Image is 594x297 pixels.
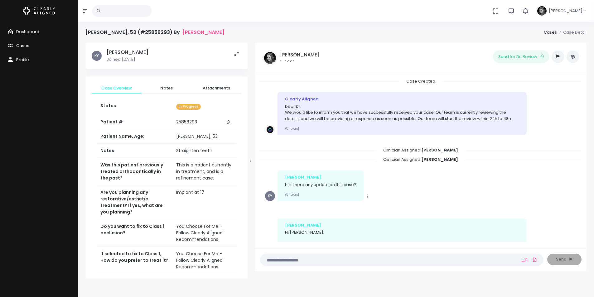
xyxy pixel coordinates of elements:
th: If selected to fix to Class 1, How do you prefer to treat it? [97,247,172,274]
td: You Choose For Me - Follow Clearly Aligned Recommendations [172,247,236,274]
a: [PERSON_NAME] [182,29,225,35]
button: Send for Dr. Review [493,50,549,63]
small: Clinician [280,59,319,64]
th: Was this patient previously treated orthodontically in the past? [97,158,172,185]
th: Patient # [97,115,172,129]
th: Status [97,99,172,115]
span: Attachments [196,85,236,91]
th: Do you want to fix to Class 1 occlusion? [97,219,172,247]
span: KY [265,191,275,201]
a: Cases [544,29,557,35]
div: [PERSON_NAME] [285,222,519,228]
li: Case Detail [557,29,587,36]
td: This is a patient currently in treatment, and is a refinement case. [172,158,236,185]
img: Header Avatar [536,5,548,17]
span: Notes [147,85,186,91]
th: Are you planning any restorative/esthetic treatment? If yes, what are you planning? [97,185,172,219]
h5: [PERSON_NAME] [107,49,148,55]
td: [PERSON_NAME], 53 [172,129,236,144]
th: Patient Name, Age: [97,129,172,144]
div: scrollable content [85,43,248,278]
span: Clinician Assigned: [376,155,466,164]
b: [PERSON_NAME] [421,147,458,153]
td: Implant at 17 [172,185,236,219]
small: [DATE] [285,127,299,131]
div: scrollable content [260,78,582,242]
span: KY [92,51,102,61]
span: Profile [16,57,29,63]
h4: [PERSON_NAME], 53 (#25858293) By [85,29,225,35]
span: Dashboard [16,29,39,35]
small: [DATE] [285,193,299,197]
div: [PERSON_NAME] [285,174,356,180]
td: 25858293 [172,115,236,129]
span: In Progress [176,104,201,110]
h5: [PERSON_NAME] [280,52,319,58]
td: Straighten teeth [172,144,236,158]
span: Case Overview [97,85,137,91]
p: Joined [DATE] [107,56,148,63]
b: [PERSON_NAME] [421,156,458,162]
p: hi is there any update on this case? [285,182,356,188]
img: Logo Horizontal [23,4,55,17]
span: [PERSON_NAME] [549,8,582,14]
a: Add Loom Video [520,257,529,262]
span: Case Created [399,76,443,86]
a: Add Files [531,254,538,265]
td: You Choose For Me - Follow Clearly Aligned Recommendations [172,219,236,247]
p: Dear Dr. We would like to inform you that we have successfully received your case. Our team is cu... [285,103,519,122]
span: Cases [16,43,29,49]
th: Notes [97,144,172,158]
span: Clinician Assigned: [376,145,466,155]
p: Hi [PERSON_NAME], We are currently working on this case - we try to work up these cases the best ... [285,229,519,266]
div: Clearly Aligned [285,96,519,102]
